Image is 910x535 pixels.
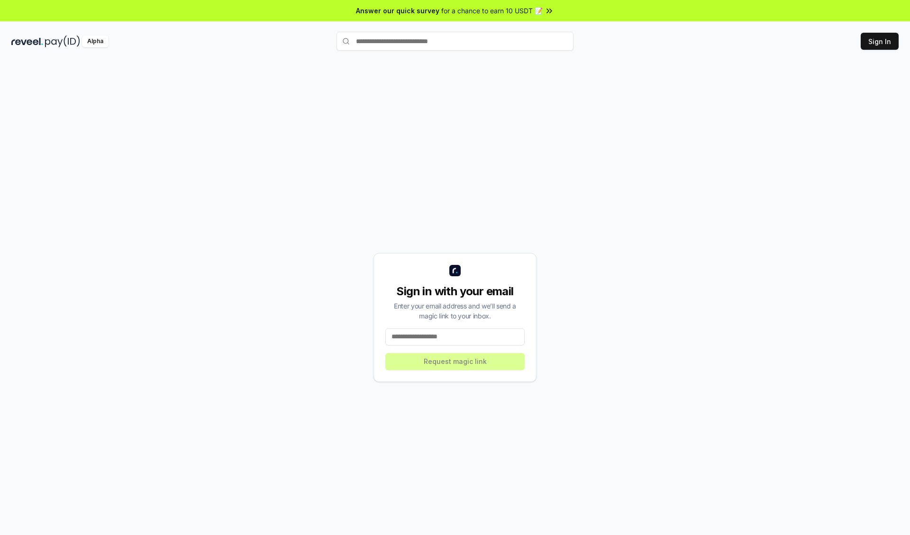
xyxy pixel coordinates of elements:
img: reveel_dark [11,36,43,47]
button: Sign In [861,33,899,50]
img: pay_id [45,36,80,47]
span: for a chance to earn 10 USDT 📝 [441,6,543,16]
span: Answer our quick survey [356,6,439,16]
div: Alpha [82,36,109,47]
div: Sign in with your email [385,284,525,299]
img: logo_small [449,265,461,276]
div: Enter your email address and we’ll send a magic link to your inbox. [385,301,525,321]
